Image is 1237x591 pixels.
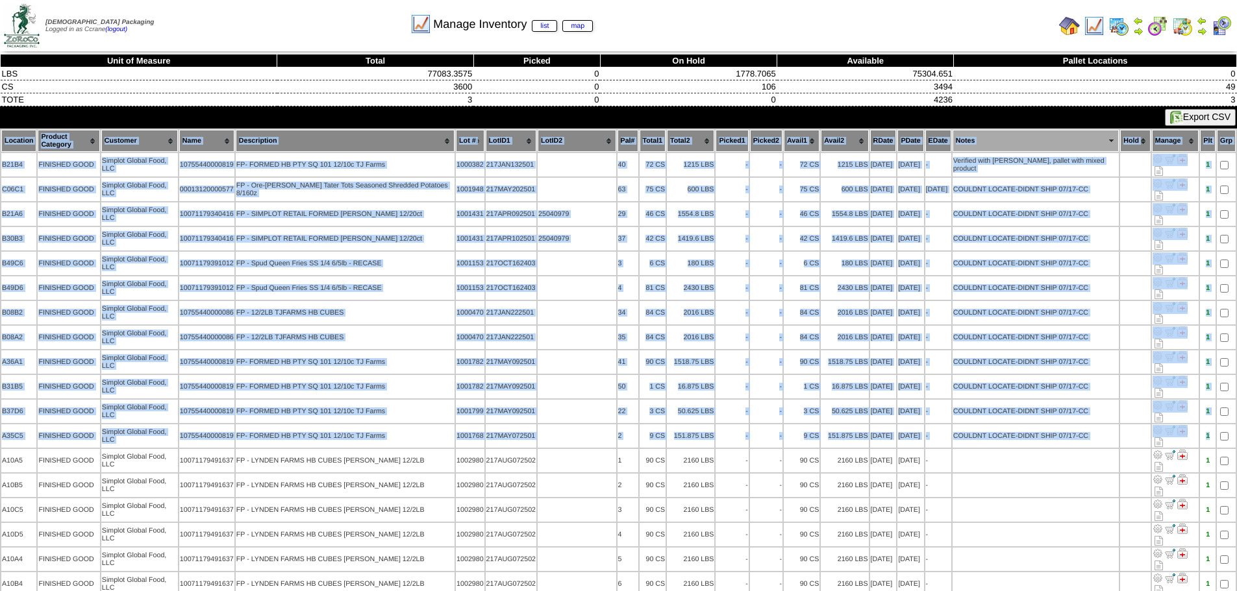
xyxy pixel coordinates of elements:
td: 1000470 [456,326,484,349]
td: [DATE] [870,350,897,374]
td: 1554.8 LBS [667,202,714,226]
td: - [750,178,782,201]
img: Manage Hold [1177,351,1188,361]
td: 35 [618,326,638,349]
img: Move [1165,474,1175,485]
td: 6 CS [784,252,819,275]
td: FINISHED GOOD [38,326,99,349]
img: excel.gif [1170,111,1183,124]
td: FINISHED GOOD [38,301,99,324]
td: Simplot Global Food, LLC [101,252,178,275]
th: Product Category [38,130,99,152]
td: COULDNT LOCATE-DIDNT SHIP 07/17-CC [953,276,1119,300]
img: Adjust [1153,400,1163,411]
img: line_graph.gif [1084,16,1105,36]
span: Logged in as Ccrane [45,19,154,33]
i: Note [1155,215,1163,225]
th: LotID2 [538,130,616,152]
img: Manage Hold [1177,573,1188,583]
td: - [750,276,782,300]
img: Move [1165,351,1175,361]
td: 1001948 [456,178,484,201]
td: - [925,252,951,275]
td: - [716,276,748,300]
td: - [716,227,748,250]
img: Manage Hold [1177,154,1188,164]
img: Adjust [1153,302,1163,312]
td: 217OCT162403 [486,252,536,275]
th: Location [1,130,36,152]
i: Note [1155,314,1163,324]
td: - [716,326,748,349]
td: 1215 LBS [821,153,868,176]
img: Move [1165,302,1175,312]
img: Adjust [1153,326,1163,337]
th: Grp [1217,130,1236,152]
td: 34 [618,301,638,324]
td: 600 LBS [667,178,714,201]
td: - [716,252,748,275]
th: Name [179,130,234,152]
img: line_graph.gif [410,14,431,34]
td: 6 CS [640,252,666,275]
td: Verified with [PERSON_NAME], pallet with mixed product [953,153,1119,176]
td: [DATE] [870,202,897,226]
td: FP - 12/2LB TJFARMS HB CUBES [236,326,455,349]
td: 217MAY202501 [486,178,536,201]
td: - [925,301,951,324]
td: - [750,252,782,275]
td: 180 LBS [667,252,714,275]
img: home.gif [1059,16,1080,36]
td: 2016 LBS [821,301,868,324]
td: 41 [618,350,638,374]
td: C06C1 [1,178,36,201]
td: TOTE [1,93,277,106]
td: Simplot Global Food, LLC [101,276,178,300]
img: Adjust [1153,252,1163,263]
i: Note [1155,191,1163,200]
td: [DATE] [870,153,897,176]
img: calendarprod.gif [1108,16,1129,36]
a: (logout) [105,26,127,33]
img: Adjust [1153,154,1163,164]
td: FP - Ore-[PERSON_NAME] Tater Tots Seasoned Shredded Potatoes 8/160z [236,178,455,201]
td: COULDNT LOCATE-DIDNT SHIP 07/17-CC [953,252,1119,275]
th: Picked1 [716,130,748,152]
td: 4 [618,276,638,300]
th: RDate [870,130,897,152]
th: Total [277,54,473,67]
td: 72 CS [784,153,819,176]
td: 0 [473,93,600,106]
td: COULDNT LOCATE-DIDNT SHIP 07/17-CC [953,326,1119,349]
td: FP - SIMPLOT RETAIL FORMED [PERSON_NAME] 12/20ct [236,227,455,250]
span: Manage Inventory [433,18,593,31]
td: 0 [954,67,1237,80]
td: - [716,350,748,374]
td: 1215 LBS [667,153,714,176]
td: 10071179340416 [179,202,234,226]
td: 217JAN222501 [486,326,536,349]
td: 3600 [277,80,473,93]
td: [DATE] [897,153,923,176]
td: - [716,202,748,226]
th: Available [777,54,954,67]
img: Adjust [1153,228,1163,238]
td: FINISHED GOOD [38,153,99,176]
th: Picked [473,54,600,67]
td: 217MAY092501 [486,350,536,374]
td: 90 CS [640,350,666,374]
a: list [532,20,557,32]
img: arrowright.gif [1133,26,1143,36]
td: 42 CS [640,227,666,250]
th: LotID1 [486,130,536,152]
td: Simplot Global Food, LLC [101,153,178,176]
img: Move [1165,203,1175,213]
td: 1001153 [456,276,484,300]
td: 1554.8 LBS [821,202,868,226]
td: 75304.651 [777,67,954,80]
img: Adjust [1153,524,1163,534]
th: Pallet Locations [954,54,1237,67]
td: 1001153 [456,252,484,275]
td: 2016 LBS [821,326,868,349]
td: 81 CS [640,276,666,300]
